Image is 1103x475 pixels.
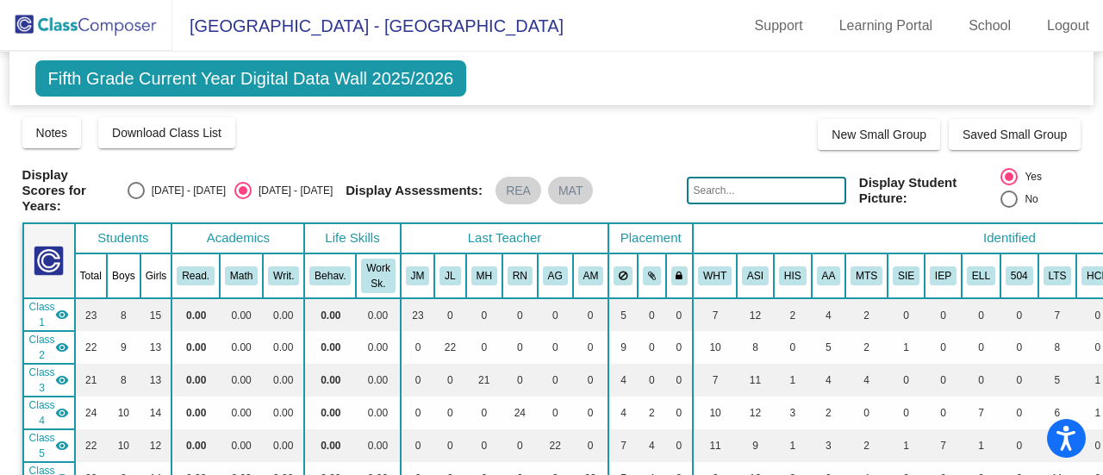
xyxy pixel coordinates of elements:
td: 0.00 [263,429,304,462]
td: 0 [538,298,573,331]
td: 2 [845,429,888,462]
td: 0 [666,298,694,331]
td: 0 [888,397,925,429]
td: 0 [573,331,609,364]
td: 8 [1038,331,1077,364]
td: 5 [1038,364,1077,397]
td: 0.00 [304,429,356,462]
th: Academics [171,223,304,253]
td: 10 [693,397,737,429]
td: 0.00 [220,331,263,364]
th: White [693,253,737,298]
span: Saved Small Group [963,128,1067,141]
td: Jodi Massack - AUT [23,298,75,331]
td: 0 [638,331,666,364]
span: Download Class List [112,126,221,140]
td: 0 [401,331,435,364]
th: Hispanic [774,253,812,298]
td: 0.00 [171,397,220,429]
td: 7 [925,429,962,462]
td: 0 [962,331,1000,364]
td: 13 [140,331,172,364]
button: IEP [930,266,957,285]
span: Class 3 [29,365,55,396]
td: 0 [573,397,609,429]
td: 0 [434,298,465,331]
td: 0.00 [171,331,220,364]
button: Behav. [309,266,351,285]
td: 0.00 [356,298,400,331]
button: Read. [177,266,215,285]
th: Speech Only IEP [888,253,925,298]
td: 0 [666,429,694,462]
td: 0 [666,331,694,364]
td: 0.00 [263,364,304,397]
td: 6 [1038,397,1077,429]
td: 10 [107,397,140,429]
span: Display Student Picture: [859,175,997,206]
td: 8 [107,364,140,397]
td: 4 [812,364,846,397]
mat-chip: REA [495,177,541,204]
td: 9 [107,331,140,364]
td: 0 [401,429,435,462]
button: Notes [22,117,82,148]
th: Rafaella Navarro [502,253,538,298]
td: 0.00 [171,429,220,462]
td: 4 [845,364,888,397]
td: Rafaella Navarro - EL [23,397,75,429]
td: 0.00 [263,298,304,331]
td: 5 [812,331,846,364]
td: 14 [140,397,172,429]
button: JM [406,266,430,285]
td: 0 [401,397,435,429]
td: 22 [538,429,573,462]
td: 24 [502,397,538,429]
span: Display Scores for Years: [22,167,115,214]
td: 11 [737,364,774,397]
td: 10 [107,429,140,462]
td: 0 [573,298,609,331]
th: Girls [140,253,172,298]
td: 22 [75,331,107,364]
td: 0 [925,364,962,397]
td: 0.00 [356,364,400,397]
td: 22 [434,331,465,364]
td: 0.00 [304,364,356,397]
th: Jessica Leonard [434,253,465,298]
th: Students [75,223,172,253]
button: AG [543,266,568,285]
td: Jessica Leonard - GT [23,331,75,364]
td: 12 [140,429,172,462]
mat-icon: visibility [55,341,69,354]
span: Class 4 [29,397,55,428]
span: Display Assessments: [346,183,483,198]
td: Michele Hoisington - No Class Name [23,364,75,397]
mat-chip: MAT [548,177,594,204]
span: Class 1 [29,299,55,330]
a: Support [741,12,817,40]
td: 0 [962,298,1000,331]
button: Download Class List [98,117,235,148]
mat-icon: visibility [55,308,69,322]
td: 3 [812,429,846,462]
td: Amanda Getson - SPED [23,429,75,462]
td: 1 [888,331,925,364]
button: Math [225,266,258,285]
td: 0 [434,397,465,429]
td: 0 [502,364,538,397]
td: 4 [608,364,638,397]
td: 23 [401,298,435,331]
td: 0.00 [263,397,304,429]
td: 13 [140,364,172,397]
td: 2 [812,397,846,429]
div: Yes [1018,169,1042,184]
th: Amanda Getson [538,253,573,298]
td: 1 [888,429,925,462]
td: 1 [962,429,1000,462]
td: 0 [466,298,502,331]
td: 0.00 [356,331,400,364]
td: 12 [737,397,774,429]
td: 0 [466,397,502,429]
td: 0 [925,397,962,429]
